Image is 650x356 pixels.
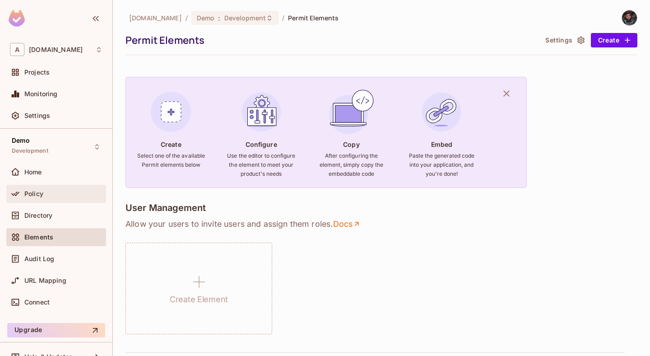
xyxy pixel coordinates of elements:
[218,14,221,22] span: :
[24,112,50,119] span: Settings
[24,90,58,98] span: Monitoring
[24,69,50,76] span: Projects
[282,14,284,22] li: /
[237,88,286,136] img: Configure Element
[622,10,637,25] img: Selmancan KILINÇ
[24,190,43,197] span: Policy
[197,14,215,22] span: Demo
[317,151,385,178] h6: After configuring the element, simply copy the embeddable code
[407,151,476,178] h6: Paste the generated code into your application, and you're done!
[24,255,54,262] span: Audit Log
[417,88,466,136] img: Embed Element
[343,140,359,149] h4: Copy
[288,14,339,22] span: Permit Elements
[24,234,53,241] span: Elements
[431,140,453,149] h4: Embed
[327,88,376,136] img: Copy Element
[125,202,206,213] h4: User Management
[12,137,30,144] span: Demo
[10,43,24,56] span: A
[333,219,361,230] a: Docs
[24,212,52,219] span: Directory
[9,10,25,27] img: SReyMgAAAABJRU5ErkJggg==
[24,277,66,284] span: URL Mapping
[246,140,277,149] h4: Configure
[147,88,195,136] img: Create Element
[24,169,42,176] span: Home
[129,14,182,22] span: the active workspace
[137,151,205,169] h6: Select one of the available Permit elements below
[12,147,48,155] span: Development
[24,299,50,306] span: Connect
[125,33,537,47] div: Permit Elements
[170,293,228,306] h1: Create Element
[227,151,296,178] h6: Use the editor to configure the element to meet your product's needs
[224,14,266,22] span: Development
[161,140,181,149] h4: Create
[7,323,105,337] button: Upgrade
[125,219,637,230] p: Allow your users to invite users and assign them roles .
[29,46,83,53] span: Workspace: abclojistik.com
[186,14,188,22] li: /
[591,33,637,47] button: Create
[542,33,587,47] button: Settings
